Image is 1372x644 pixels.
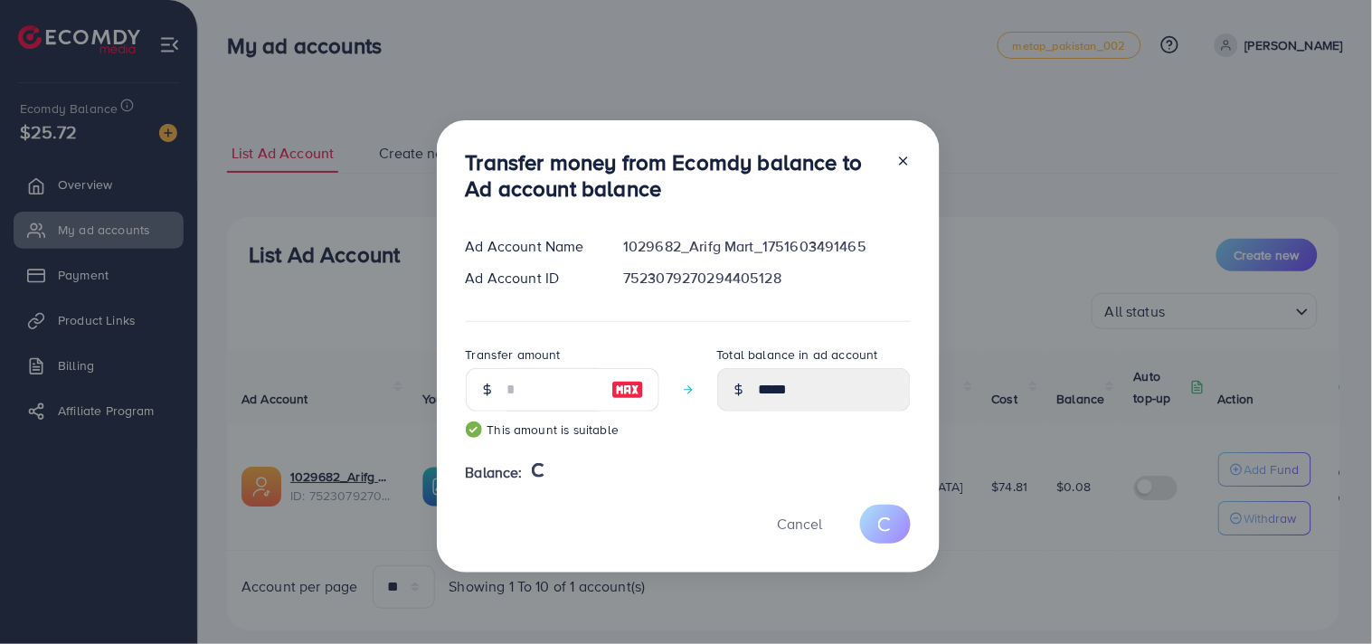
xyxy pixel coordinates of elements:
h3: Transfer money from Ecomdy balance to Ad account balance [466,149,882,202]
div: Ad Account Name [451,236,610,257]
span: Cancel [778,514,823,534]
small: This amount is suitable [466,421,659,439]
img: guide [466,421,482,438]
img: image [611,379,644,401]
button: Cancel [755,505,846,544]
div: 1029682_Arifg Mart_1751603491465 [609,236,924,257]
label: Transfer amount [466,346,561,364]
span: Balance: [466,462,523,483]
iframe: Chat [1295,563,1358,630]
div: Ad Account ID [451,268,610,289]
div: 7523079270294405128 [609,268,924,289]
label: Total balance in ad account [717,346,878,364]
